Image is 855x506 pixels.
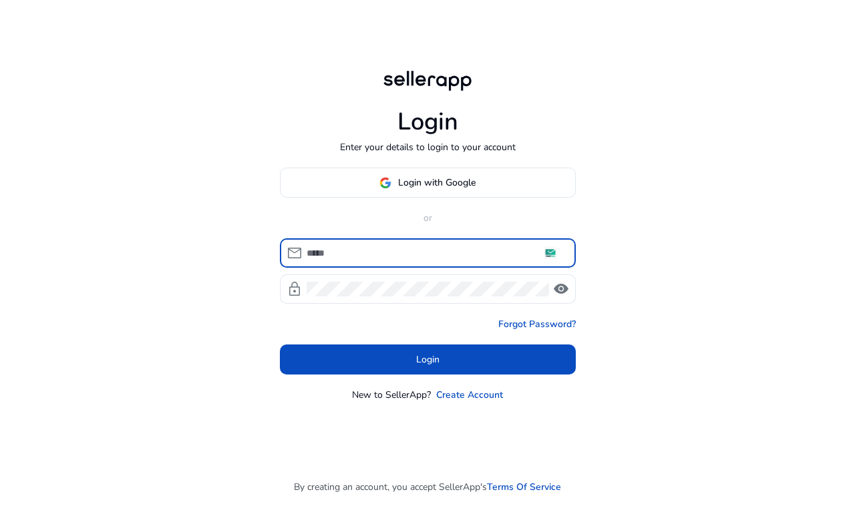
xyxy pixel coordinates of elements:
p: New to SellerApp? [352,388,431,402]
button: Login [280,344,576,374]
span: lock [287,281,303,297]
span: Login with Google [398,176,476,190]
button: Login with Google [280,168,576,198]
span: mail [287,245,303,261]
h1: Login [397,107,458,136]
span: Login [416,352,440,366]
img: google-logo.svg [379,177,391,189]
a: Create Account [436,388,503,402]
a: Terms Of Service [487,480,561,494]
span: visibility [553,281,569,297]
a: Forgot Password? [498,317,576,331]
p: or [280,211,576,225]
p: Enter your details to login to your account [340,140,516,154]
